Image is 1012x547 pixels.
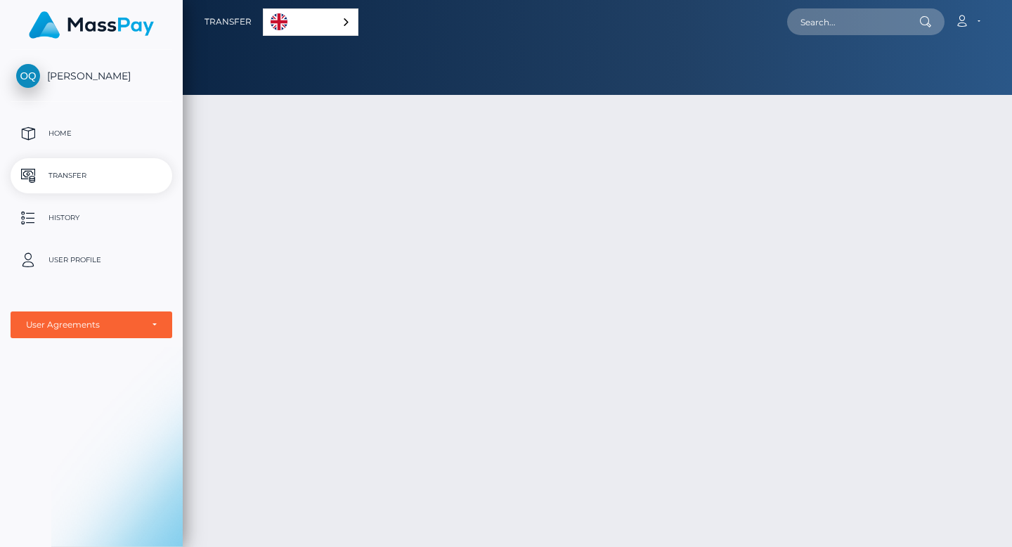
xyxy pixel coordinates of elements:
button: User Agreements [11,311,172,338]
p: History [16,207,167,229]
a: History [11,200,172,236]
a: User Profile [11,243,172,278]
p: User Profile [16,250,167,271]
a: Transfer [11,158,172,193]
span: [PERSON_NAME] [11,70,172,82]
div: User Agreements [26,319,141,330]
img: MassPay [29,11,154,39]
p: Transfer [16,165,167,186]
aside: Language selected: English [263,8,358,36]
a: Home [11,116,172,151]
a: Transfer [205,7,252,37]
input: Search... [787,8,919,35]
a: English [264,9,358,35]
p: Home [16,123,167,144]
div: Language [263,8,358,36]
